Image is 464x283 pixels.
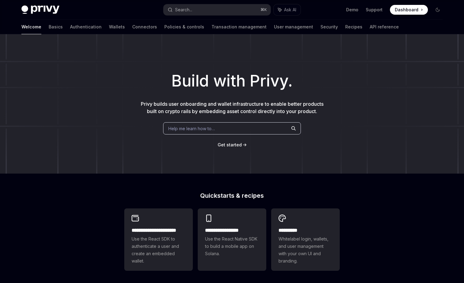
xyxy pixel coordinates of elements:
a: Transaction management [211,20,267,34]
span: Privy builds user onboarding and wallet infrastructure to enable better products built on crypto ... [141,101,324,114]
img: dark logo [21,6,59,14]
h1: Build with Privy. [10,69,454,93]
span: Ask AI [284,7,296,13]
a: **** **** **** ***Use the React Native SDK to build a mobile app on Solana. [198,208,266,271]
a: Dashboard [390,5,428,15]
a: Demo [346,7,358,13]
span: Whitelabel login, wallets, and user management with your own UI and branding. [279,235,332,265]
span: Use the React SDK to authenticate a user and create an embedded wallet. [132,235,185,265]
a: Authentication [70,20,102,34]
a: Welcome [21,20,41,34]
a: User management [274,20,313,34]
a: Policies & controls [164,20,204,34]
a: Security [320,20,338,34]
h2: Quickstarts & recipes [124,193,340,199]
a: Wallets [109,20,125,34]
span: Use the React Native SDK to build a mobile app on Solana. [205,235,259,257]
div: Search... [175,6,192,13]
span: ⌘ K [260,7,267,12]
span: Dashboard [395,7,418,13]
a: Support [366,7,383,13]
a: Get started [218,142,242,148]
a: **** *****Whitelabel login, wallets, and user management with your own UI and branding. [271,208,340,271]
a: Connectors [132,20,157,34]
span: Help me learn how to… [168,125,215,132]
a: Basics [49,20,63,34]
span: Get started [218,142,242,147]
a: API reference [370,20,399,34]
button: Search...⌘K [163,4,271,15]
button: Ask AI [274,4,301,15]
a: Recipes [345,20,362,34]
button: Toggle dark mode [433,5,443,15]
